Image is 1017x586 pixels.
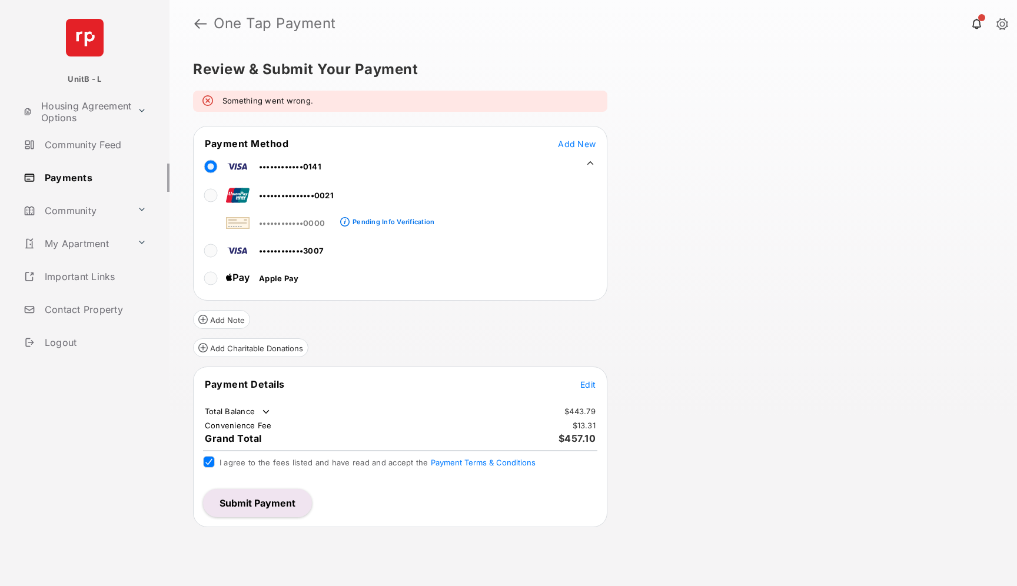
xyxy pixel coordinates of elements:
td: Convenience Fee [204,420,272,431]
span: I agree to the fees listed and have read and accept the [220,458,536,467]
span: Edit [580,379,596,389]
em: Something went wrong. [222,95,313,107]
p: UnitB - L [68,74,101,85]
button: I agree to the fees listed and have read and accept the [431,458,536,467]
button: Submit Payment [203,489,312,517]
a: Community Feed [19,131,169,159]
button: Edit [580,378,596,390]
a: Housing Agreement Options [19,98,132,126]
span: ••••••••••••0000 [259,218,325,228]
div: Pending Info Verification [353,218,434,226]
button: Add Charitable Donations [193,338,308,357]
a: Pending Info Verification [350,208,434,228]
img: svg+xml;base64,PHN2ZyB4bWxucz0iaHR0cDovL3d3dy53My5vcmcvMjAwMC9zdmciIHdpZHRoPSI2NCIgaGVpZ2h0PSI2NC... [66,19,104,56]
td: $443.79 [564,406,596,417]
strong: One Tap Payment [214,16,336,31]
span: Payment Method [205,138,288,149]
h5: Review & Submit Your Payment [193,62,984,76]
span: Grand Total [205,432,262,444]
span: ••••••••••••0141 [259,162,321,171]
a: Important Links [19,262,151,291]
span: •••••••••••••••0021 [259,191,334,200]
td: Total Balance [204,406,272,418]
a: My Apartment [19,229,132,258]
span: $457.10 [559,432,596,444]
span: Add New [558,139,596,149]
a: Logout [19,328,169,357]
span: ••••••••••••3007 [259,246,324,255]
span: Apple Pay [259,274,298,283]
td: $13.31 [572,420,597,431]
a: Payments [19,164,169,192]
button: Add Note [193,310,250,329]
span: Payment Details [205,378,285,390]
button: Add New [558,138,596,149]
a: Community [19,197,132,225]
a: Contact Property [19,295,169,324]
